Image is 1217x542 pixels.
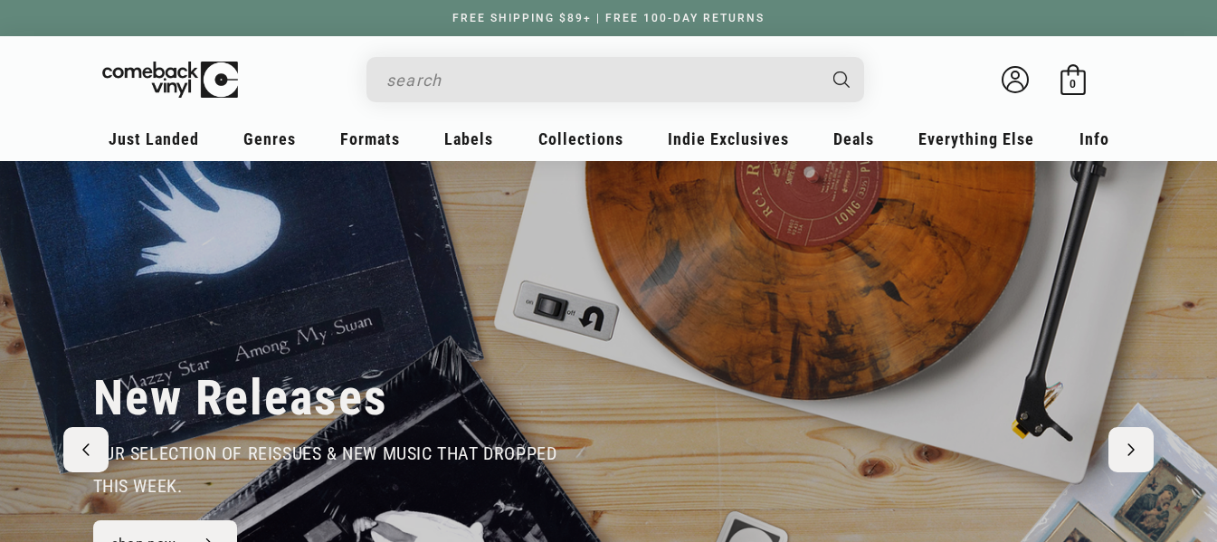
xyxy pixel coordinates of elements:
[918,129,1034,148] span: Everything Else
[1079,129,1109,148] span: Info
[366,57,864,102] div: Search
[243,129,296,148] span: Genres
[340,129,400,148] span: Formats
[538,129,623,148] span: Collections
[833,129,874,148] span: Deals
[109,129,199,148] span: Just Landed
[434,12,783,24] a: FREE SHIPPING $89+ | FREE 100-DAY RETURNS
[444,129,493,148] span: Labels
[668,129,789,148] span: Indie Exclusives
[817,57,866,102] button: Search
[93,442,557,497] span: our selection of reissues & new music that dropped this week.
[386,62,815,99] input: When autocomplete results are available use up and down arrows to review and enter to select
[1070,77,1076,90] span: 0
[93,368,388,428] h2: New Releases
